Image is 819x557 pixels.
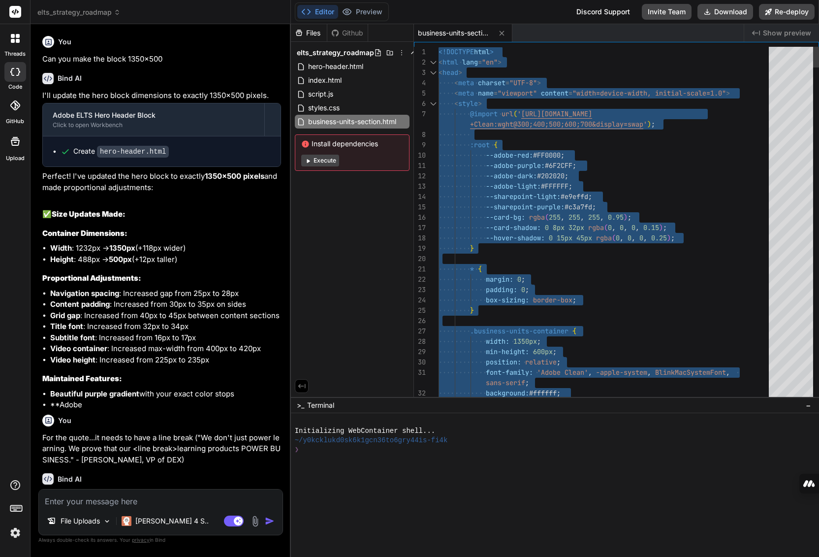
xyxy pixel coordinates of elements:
[414,274,426,285] div: 22
[414,202,426,212] div: 15
[414,88,426,98] div: 5
[486,182,541,191] span: --adobe-light:
[651,233,667,242] span: 0.25
[600,213,604,222] span: ,
[596,368,647,377] span: -apple-system
[478,58,482,66] span: =
[58,37,71,47] h6: You
[414,316,426,326] div: 26
[667,233,671,242] span: )
[557,233,572,242] span: 15px
[58,474,82,484] h6: Bind AI
[414,254,426,264] div: 20
[7,524,24,541] img: settings
[439,58,442,66] span: <
[486,171,537,180] span: --adobe-dark:
[291,28,327,38] div: Files
[628,213,631,222] span: ;
[635,223,639,232] span: ,
[763,28,811,38] span: Show preview
[697,4,753,20] button: Download
[414,223,426,233] div: 17
[454,78,458,87] span: <
[50,389,281,400] li: with your exact color stops
[454,99,458,108] span: <
[631,233,635,242] span: ,
[301,139,403,149] span: Install dependencies
[458,89,474,98] span: meta
[97,146,169,158] code: hero-header.html
[307,400,334,410] span: Terminal
[478,99,482,108] span: >
[295,426,436,436] span: Initializing WebContainer shell...
[486,151,533,160] span: --adobe-red:
[414,336,426,347] div: 28
[624,223,628,232] span: ,
[265,516,275,526] img: icon
[726,368,730,377] span: ,
[122,516,131,526] img: Claude 4 Sonnet
[414,264,426,274] div: 21
[549,233,553,242] span: 0
[533,151,561,160] span: #FF0000
[297,48,374,58] span: elts_strategy_roadmap
[486,223,541,232] span: --card-shadow:
[663,223,667,232] span: ;
[427,98,440,109] div: Click to collapse the range.
[414,285,426,295] div: 23
[545,161,572,170] span: #6F2CFF
[338,5,386,19] button: Preview
[454,89,458,98] span: <
[647,120,651,129] span: )
[659,223,663,232] span: )
[414,67,426,78] div: 3
[561,151,565,160] span: ;
[307,116,397,128] span: business-units-section.html
[604,223,608,232] span: (
[490,47,494,56] span: >
[414,347,426,357] div: 29
[301,155,339,166] button: Execute
[561,213,565,222] span: ,
[541,89,568,98] span: content
[486,192,561,201] span: --sharepoint-light:
[327,28,368,38] div: Github
[470,327,568,335] span: .business-units-container
[8,83,22,91] label: code
[588,368,592,377] span: ,
[502,109,513,118] span: url
[307,74,343,86] span: index.html
[486,358,521,366] span: position:
[541,182,568,191] span: #FFFFFF
[580,213,584,222] span: ,
[470,120,643,129] span: +Clean:wght@300;400;500;600;700&display=swap
[297,400,304,410] span: >_
[307,88,334,100] span: script.js
[643,120,647,129] span: '
[529,213,545,222] span: rgba
[478,89,494,98] span: name
[525,378,529,387] span: ;
[50,344,107,353] strong: Video container
[414,367,426,378] div: 31
[533,347,553,356] span: 600px
[42,54,281,65] p: Can you make the block 1350x500
[804,397,813,413] button: −
[565,171,568,180] span: ;
[474,47,490,56] span: html
[482,58,498,66] span: "en"
[588,223,604,232] span: rgba
[135,516,209,526] p: [PERSON_NAME] 4 S..
[620,233,624,242] span: ,
[414,47,426,57] div: 1
[6,117,24,126] label: GitHub
[576,233,592,242] span: 45px
[50,289,119,298] strong: Navigation spacing
[37,7,121,17] span: elts_strategy_roadmap
[50,321,281,332] li: : Increased from 32px to 34px
[592,202,596,211] span: ;
[297,5,338,19] button: Editor
[513,109,517,118] span: (
[537,78,541,87] span: >
[616,233,620,242] span: 0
